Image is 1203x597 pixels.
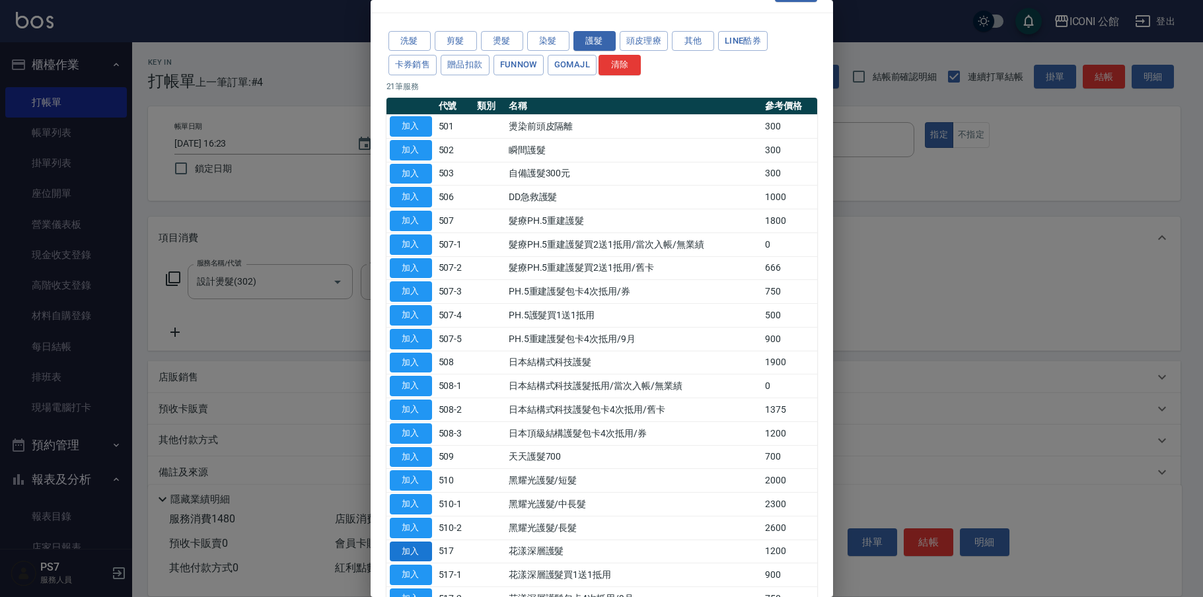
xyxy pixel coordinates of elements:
td: 日本頂級結構護髮包卡4次抵用/券 [505,421,762,445]
td: 507-1 [435,232,474,256]
td: 2300 [762,493,817,516]
button: GOMAJL [548,55,597,75]
td: 1375 [762,398,817,422]
button: 護髮 [573,31,616,52]
td: 510 [435,469,474,493]
td: 燙染前頭皮隔離 [505,115,762,139]
button: FUNNOW [493,55,544,75]
button: 卡券銷售 [388,55,437,75]
button: 加入 [390,542,432,562]
button: 加入 [390,329,432,349]
td: 髮療PH.5重建護髮買2送1抵用/當次入帳/無業績 [505,232,762,256]
td: 2600 [762,516,817,540]
td: 1200 [762,540,817,563]
button: 清除 [599,55,641,75]
td: 517 [435,540,474,563]
button: 加入 [390,423,432,444]
td: 750 [762,280,817,304]
td: PH.5護髮買1送1抵用 [505,304,762,328]
td: 508-3 [435,421,474,445]
button: 加入 [390,494,432,514]
td: DD急救護髮 [505,186,762,209]
td: 517-1 [435,563,474,587]
td: 510-1 [435,493,474,516]
button: 加入 [390,447,432,468]
button: 加入 [390,400,432,420]
td: 500 [762,304,817,328]
button: 加入 [390,234,432,255]
td: 507-2 [435,256,474,280]
button: 加入 [390,281,432,302]
td: 502 [435,138,474,162]
button: 贈品扣款 [441,55,490,75]
td: 2000 [762,469,817,493]
td: 花漾深層護髮 [505,540,762,563]
th: 參考價格 [762,98,817,115]
button: 加入 [390,258,432,279]
td: 508-2 [435,398,474,422]
button: 加入 [390,305,432,326]
td: 700 [762,445,817,469]
td: 507 [435,209,474,233]
button: 加入 [390,353,432,373]
td: 506 [435,186,474,209]
button: 染髮 [527,31,569,52]
td: 510-2 [435,516,474,540]
button: 加入 [390,187,432,207]
td: 黑耀光護髮/長髮 [505,516,762,540]
td: 日本結構式科技護髮 [505,351,762,374]
td: 花漾深層護髮買1送1抵用 [505,563,762,587]
td: 900 [762,563,817,587]
button: 加入 [390,470,432,491]
td: 666 [762,256,817,280]
button: 頭皮理療 [620,31,669,52]
button: 加入 [390,376,432,396]
td: 1900 [762,351,817,374]
th: 代號 [435,98,474,115]
button: 加入 [390,116,432,137]
button: 燙髮 [481,31,523,52]
td: 0 [762,232,817,256]
button: 加入 [390,140,432,160]
td: 1000 [762,186,817,209]
button: 加入 [390,211,432,231]
button: 洗髮 [388,31,431,52]
th: 名稱 [505,98,762,115]
td: 508 [435,351,474,374]
td: 日本結構式科技護髮抵用/當次入帳/無業績 [505,374,762,398]
td: 508-1 [435,374,474,398]
button: 其他 [672,31,714,52]
td: 503 [435,162,474,186]
td: 300 [762,138,817,162]
button: LINE酷券 [718,31,768,52]
td: 300 [762,162,817,186]
td: PH.5重建護髮包卡4次抵用/券 [505,280,762,304]
td: 1200 [762,421,817,445]
td: 日本結構式科技護髮包卡4次抵用/舊卡 [505,398,762,422]
button: 加入 [390,518,432,538]
td: 0 [762,374,817,398]
button: 加入 [390,164,432,184]
td: 501 [435,115,474,139]
td: 髮療PH.5重建護髮買2送1抵用/舊卡 [505,256,762,280]
td: 黑耀光護髮/短髮 [505,469,762,493]
td: 黑耀光護髮/中長髮 [505,493,762,516]
td: 1800 [762,209,817,233]
td: 300 [762,115,817,139]
td: 509 [435,445,474,469]
p: 21 筆服務 [386,81,817,92]
td: 天天護髮700 [505,445,762,469]
td: 507-3 [435,280,474,304]
th: 類別 [474,98,505,115]
td: 瞬間護髮 [505,138,762,162]
button: 加入 [390,565,432,585]
td: 髮療PH.5重建護髮 [505,209,762,233]
button: 剪髮 [435,31,477,52]
td: PH.5重建護髮包卡4次抵用/9月 [505,327,762,351]
td: 自備護髮300元 [505,162,762,186]
td: 900 [762,327,817,351]
td: 507-4 [435,304,474,328]
td: 507-5 [435,327,474,351]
